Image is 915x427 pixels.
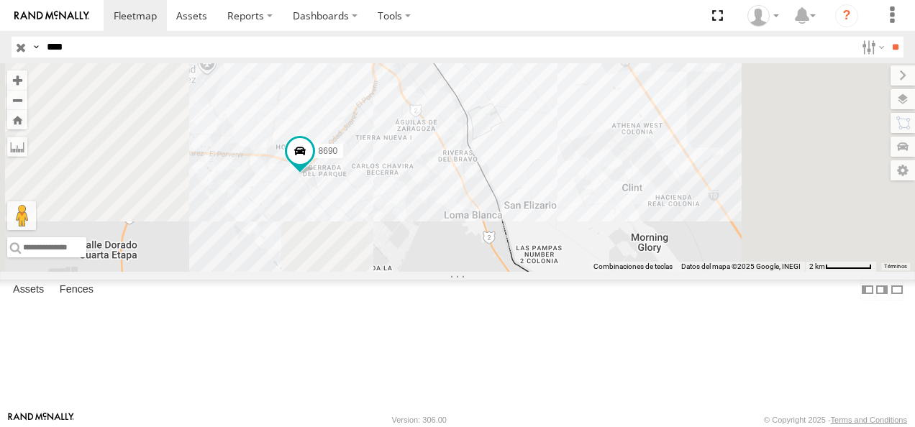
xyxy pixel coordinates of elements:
button: Escala del mapa: 2 km por 61 píxeles [805,262,876,272]
span: Datos del mapa ©2025 Google, INEGI [681,262,801,270]
label: Dock Summary Table to the Right [875,280,889,300]
label: Hide Summary Table [890,280,904,300]
div: antonio fernandez [742,5,784,27]
button: Zoom Home [7,110,27,129]
div: © Copyright 2025 - [764,415,907,424]
span: 8690 [319,146,338,156]
button: Zoom out [7,90,27,110]
a: Visit our Website [8,413,74,427]
label: Search Query [30,37,42,58]
i: ? [835,4,858,27]
button: Arrastra al hombrecito al mapa para abrir Street View [7,201,36,230]
label: Map Settings [891,160,915,180]
a: Términos (se abre en una nueva pestaña) [884,264,907,270]
label: Dock Summary Table to the Left [860,280,875,300]
label: Assets [6,280,51,300]
label: Fences [53,280,101,300]
img: rand-logo.svg [14,11,89,21]
label: Measure [7,137,27,157]
a: Terms and Conditions [831,415,907,424]
button: Combinaciones de teclas [593,262,673,272]
button: Zoom in [7,70,27,90]
label: Search Filter Options [856,37,887,58]
span: 2 km [809,262,825,270]
div: Version: 306.00 [392,415,447,424]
